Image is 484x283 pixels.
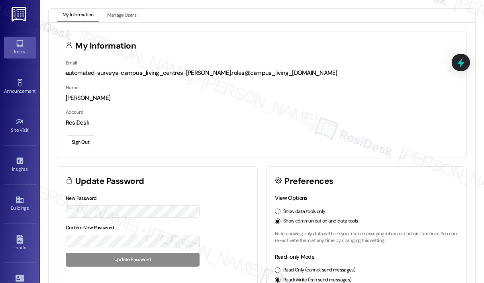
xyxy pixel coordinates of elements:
[66,69,458,77] div: automated-surveys-campus_living_centres-[PERSON_NAME].roles@campus_living_[DOMAIN_NAME]
[4,115,36,137] a: Site Visit •
[66,135,95,149] button: Sign Out
[4,37,36,58] a: Inbox
[4,154,36,176] a: Insights •
[283,208,325,215] label: Show data tools only
[66,84,78,91] label: Name
[66,119,458,127] div: ResiDesk
[66,224,114,231] label: Confirm New Password
[66,94,458,102] div: [PERSON_NAME]
[66,195,97,201] label: New Password
[283,267,355,274] label: Read Only (cannot send messages)
[12,7,28,21] img: ResiDesk Logo
[4,232,36,254] a: Leads
[66,60,77,66] label: Email
[76,42,136,50] h3: My Information
[275,253,314,260] label: Read-only Mode
[4,193,36,215] a: Buildings
[76,177,144,185] h3: Update Password
[102,9,142,22] button: Manage Users
[29,126,30,132] span: •
[35,87,37,93] span: •
[275,230,458,244] p: Note: showing only data will hide your main messaging inbox and admin functions. You can re-activ...
[27,165,29,171] span: •
[66,109,83,115] label: Account
[283,218,358,225] label: Show communication and data tools
[285,177,333,185] h3: Preferences
[275,194,308,201] label: View Options
[57,9,99,22] button: My Information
